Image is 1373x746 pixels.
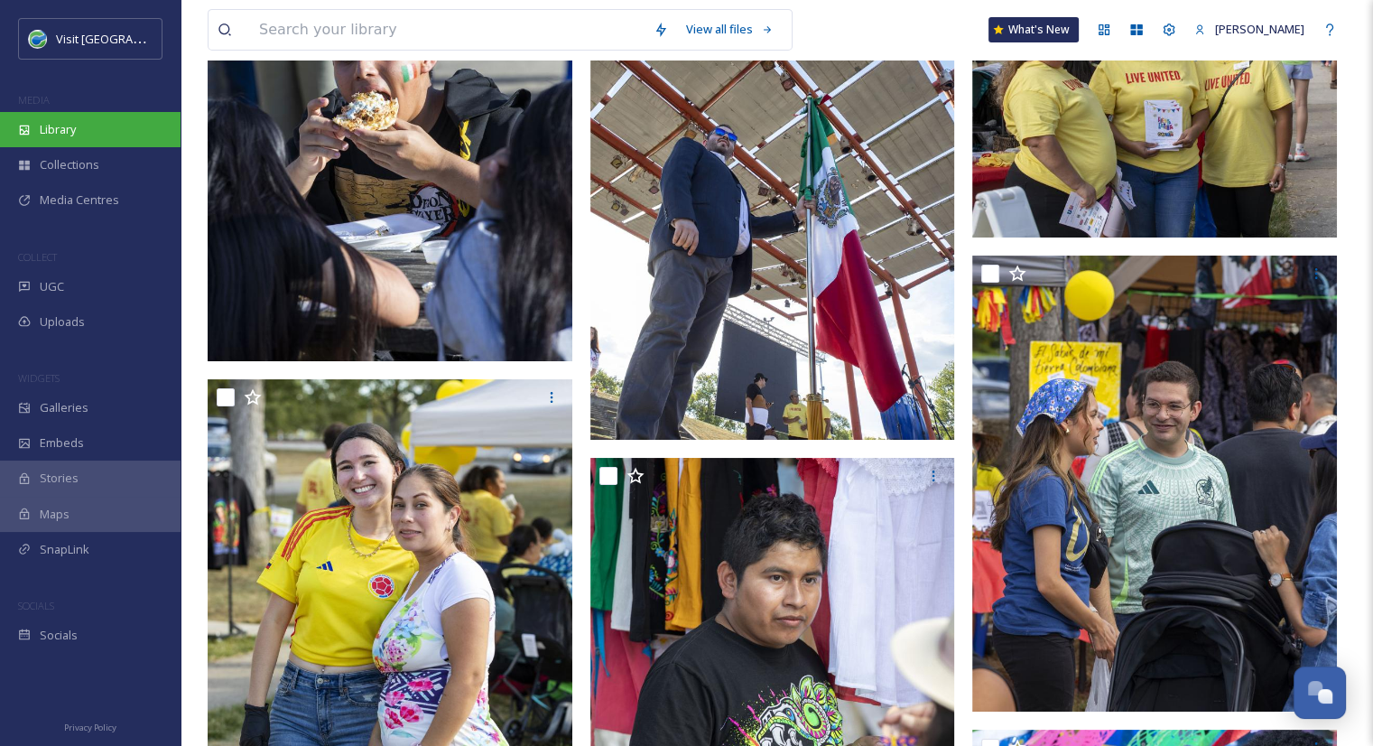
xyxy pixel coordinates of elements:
[40,627,78,644] span: Socials
[40,156,99,173] span: Collections
[40,541,89,558] span: SnapLink
[677,12,783,47] a: View all files
[56,30,260,47] span: Visit [GEOGRAPHIC_DATA] [US_STATE]
[988,17,1079,42] a: What's New
[18,371,60,385] span: WIDGETS
[1294,667,1346,719] button: Open Chat
[40,313,85,331] span: Uploads
[29,30,47,48] img: cvctwitlogo_400x400.jpg
[40,278,64,295] span: UGC
[18,599,54,612] span: SOCIALS
[64,715,116,737] a: Privacy Policy
[1185,12,1313,47] a: [PERSON_NAME]
[40,399,88,416] span: Galleries
[18,93,50,107] span: MEDIA
[1215,21,1304,37] span: [PERSON_NAME]
[250,10,645,50] input: Search your library
[40,121,76,138] span: Library
[40,470,79,487] span: Stories
[64,722,116,733] span: Privacy Policy
[972,256,1337,712] img: 2024 Fiesta Latina_029.jpg
[18,250,57,264] span: COLLECT
[40,434,84,452] span: Embeds
[40,506,70,523] span: Maps
[40,191,119,209] span: Media Centres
